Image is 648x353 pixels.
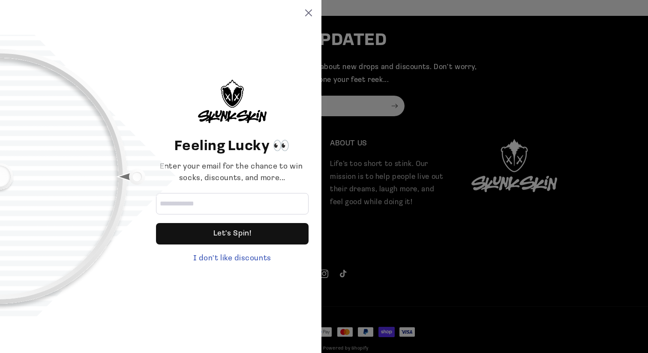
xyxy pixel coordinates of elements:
div: Let's Spin! [156,223,309,244]
input: Email address [156,193,309,214]
div: I don't like discounts [156,253,309,265]
div: Let's Spin! [213,223,252,244]
header: Feeling Lucky 👀 [156,136,309,157]
img: logo [198,80,267,123]
div: Enter your email for the chance to win socks, discounts, and more... [156,161,309,184]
